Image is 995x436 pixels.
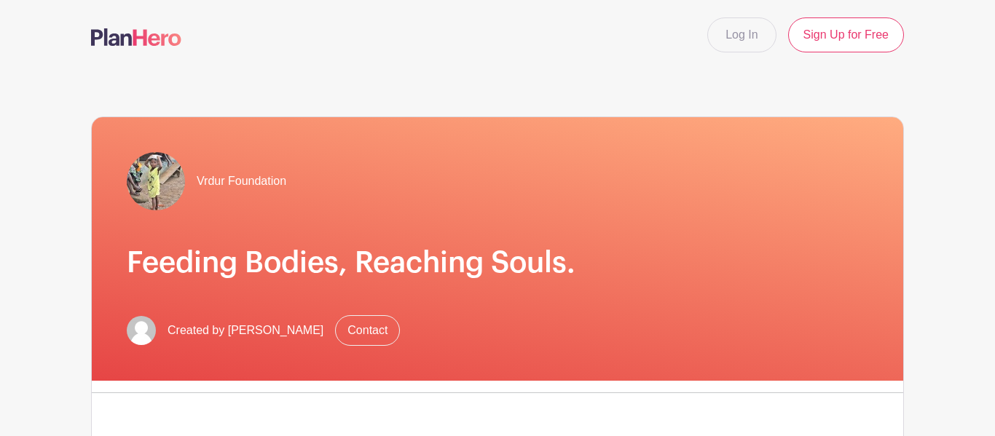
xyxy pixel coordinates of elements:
img: logo-507f7623f17ff9eddc593b1ce0a138ce2505c220e1c5a4e2b4648c50719b7d32.svg [91,28,181,46]
span: Created by [PERSON_NAME] [168,322,323,339]
h1: Feeding Bodies, Reaching Souls. [127,245,868,280]
img: default-ce2991bfa6775e67f084385cd625a349d9dcbb7a52a09fb2fda1e96e2d18dcdb.png [127,316,156,345]
a: Sign Up for Free [788,17,904,52]
a: Contact [335,315,400,346]
span: Vrdur Foundation [197,173,286,190]
img: IMG_4881.jpeg [127,152,185,210]
a: Log In [707,17,776,52]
